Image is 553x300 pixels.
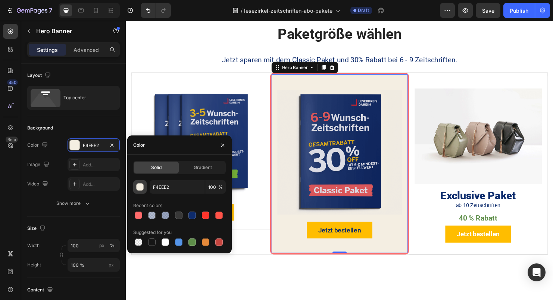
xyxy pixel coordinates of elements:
label: Height [27,262,41,268]
div: F4EEE2 [83,142,104,149]
button: Publish [503,3,535,18]
p: Settings [37,46,58,54]
p: 7 [49,6,52,15]
p: Advanced [74,46,99,54]
input: px [68,258,120,272]
p: Jetzt bestellen [201,215,246,224]
button: <p>Jetzt bestellen</p> [335,215,403,232]
p: Jetzt bestellen [56,196,101,205]
div: px [99,242,104,249]
p: Jetzt sparen mit dem Classic Paket und 30% Rabatt bei 6 - 9 Zeitschriften. [6,34,441,47]
span: Save [482,7,494,14]
p: ab 10 Zeitschriften [303,188,435,199]
input: px% [68,239,120,252]
p: Hero Banner [36,26,100,35]
button: <p>Jetzt bestellen</p> [44,192,113,209]
span: Solid [151,164,162,171]
span: lesezirkel-zeitschriften-abo-pakete [244,7,332,15]
div: % [110,242,115,249]
p: 40 % Rabatt [303,200,435,213]
img: image_demo.jpg [303,71,436,171]
input: Eg: FFFFFF [150,180,205,194]
span: / [241,7,243,15]
div: Add... [83,181,118,188]
div: Top center [63,89,109,106]
div: Add... [83,162,118,168]
div: Suggested for you [133,229,172,236]
div: Video [27,179,50,189]
span: % [218,184,223,191]
button: px [108,241,117,250]
img: gempages_557146727778354059-48362ea4-7fae-4a2a-87e8-3493a5e4c15d.png [159,72,289,203]
h2: Paketgröße wählen [6,3,442,24]
div: Undo/Redo [141,3,171,18]
span: Gradient [194,164,212,171]
img: gempages_557146727778354059-b9e60090-10a6-431d-b58d-69b39a763d33.png [22,71,135,184]
iframe: Design area [126,21,553,300]
div: Hero Banner [162,46,192,52]
div: Background [27,125,53,131]
span: px [109,262,114,268]
div: Size [27,224,47,234]
div: Content [27,285,54,295]
button: <p>Jetzt bestellen</p> [190,210,258,228]
div: Show more [56,200,91,207]
div: Open Intercom Messenger [528,263,546,281]
button: % [97,241,106,250]
div: Beta [6,137,18,143]
span: Draft [358,7,369,14]
button: 7 [3,3,56,18]
label: Width [27,242,40,249]
div: 450 [7,79,18,85]
div: Layout [27,71,52,81]
button: Save [476,3,500,18]
div: Recent colors [133,202,162,209]
div: Color [133,142,145,149]
button: Show more [27,197,120,210]
div: Color [27,140,49,150]
div: Publish [510,7,528,15]
h2: Exclusive Paket [303,175,436,191]
div: Image [27,160,51,170]
p: Jetzt bestellen [347,219,391,228]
